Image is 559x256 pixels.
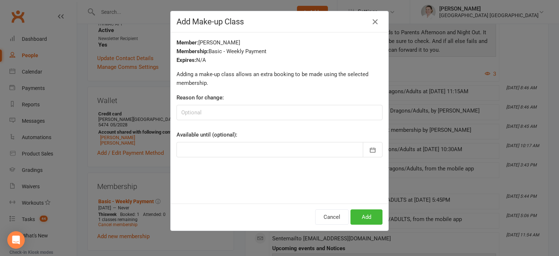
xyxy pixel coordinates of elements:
[369,16,381,28] button: Close
[177,93,224,102] label: Reason for change:
[7,231,25,249] div: Open Intercom Messenger
[350,209,382,225] button: Add
[177,47,382,56] div: Basic - Weekly Payment
[177,130,237,139] label: Available until (optional):
[177,39,198,46] strong: Member:
[315,209,349,225] button: Cancel
[177,48,209,55] strong: Membership:
[177,57,196,63] strong: Expires:
[177,105,382,120] input: Optional
[177,56,382,64] div: N/A
[177,70,382,87] p: Adding a make-up class allows an extra booking to be made using the selected membership.
[177,17,382,26] h4: Add Make-up Class
[177,38,382,47] div: [PERSON_NAME]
